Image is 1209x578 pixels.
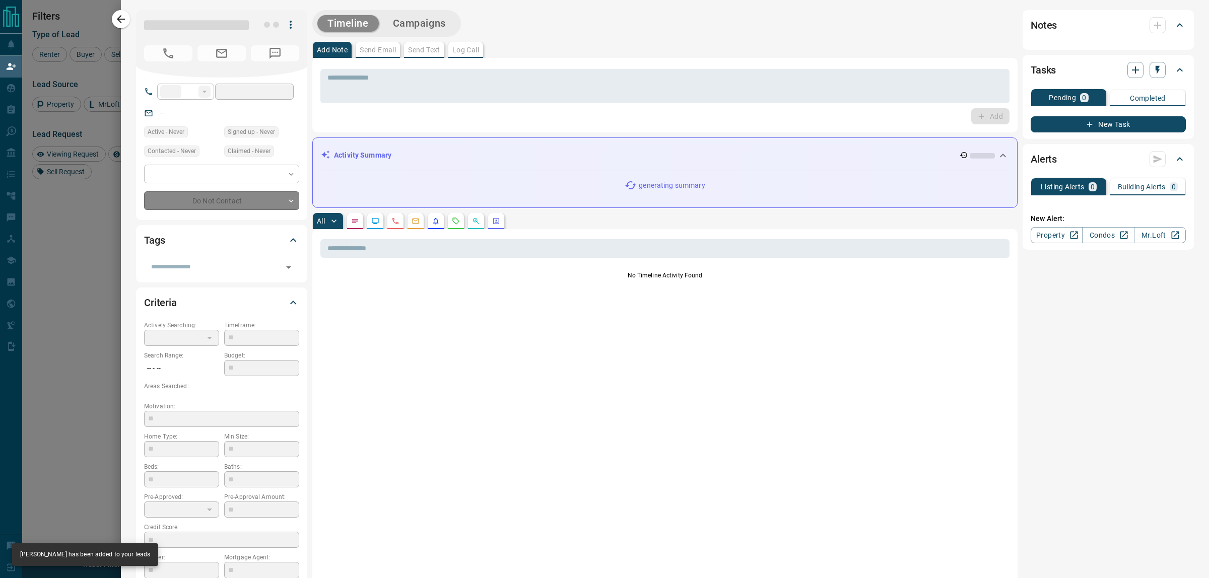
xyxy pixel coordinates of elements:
p: No Timeline Activity Found [320,271,1010,280]
span: Signed up - Never [228,127,275,137]
button: Campaigns [383,15,456,32]
span: Claimed - Never [228,146,271,156]
svg: Emails [412,217,420,225]
div: Tasks [1031,58,1186,82]
p: All [317,218,325,225]
p: -- - -- [144,360,219,377]
div: Do Not Contact [144,191,299,210]
p: Home Type: [144,432,219,441]
h2: Criteria [144,295,177,311]
p: 0 [1172,183,1176,190]
p: Motivation: [144,402,299,411]
svg: Lead Browsing Activity [371,217,379,225]
div: Alerts [1031,147,1186,171]
p: Activity Summary [334,150,391,161]
div: Notes [1031,13,1186,37]
p: Building Alerts [1118,183,1166,190]
a: Property [1031,227,1083,243]
p: Credit Score: [144,523,299,532]
h2: Alerts [1031,151,1057,167]
span: No Number [144,45,192,61]
p: 0 [1091,183,1095,190]
svg: Requests [452,217,460,225]
p: Actively Searching: [144,321,219,330]
p: Listing Alerts [1041,183,1085,190]
button: Open [282,260,296,274]
p: 0 [1082,94,1086,101]
div: Criteria [144,291,299,315]
p: Pre-Approval Amount: [224,492,299,501]
span: Active - Never [148,127,184,137]
div: [PERSON_NAME] has been added to your leads [20,546,150,563]
a: Condos [1082,227,1134,243]
div: Tags [144,228,299,252]
p: Completed [1130,95,1166,102]
svg: Opportunities [472,217,480,225]
svg: Listing Alerts [432,217,440,225]
p: Mortgage Agent: [224,553,299,562]
h2: Tags [144,232,165,248]
p: Pre-Approved: [144,492,219,501]
h2: Tasks [1031,62,1056,78]
p: Timeframe: [224,321,299,330]
a: Mr.Loft [1134,227,1186,243]
span: No Email [197,45,246,61]
p: Add Note [317,46,348,53]
p: Lawyer: [144,553,219,562]
p: Min Size: [224,432,299,441]
button: Timeline [317,15,379,32]
span: No Number [251,45,299,61]
button: New Task [1031,116,1186,132]
p: Pending [1049,94,1076,101]
p: Budget: [224,351,299,360]
div: Activity Summary [321,146,1009,165]
p: Areas Searched: [144,382,299,391]
p: Search Range: [144,351,219,360]
span: Contacted - Never [148,146,196,156]
a: -- [160,109,164,117]
h2: Notes [1031,17,1057,33]
p: New Alert: [1031,213,1186,224]
p: generating summary [639,180,705,191]
svg: Calls [391,217,399,225]
p: Beds: [144,462,219,471]
svg: Notes [351,217,359,225]
p: Baths: [224,462,299,471]
svg: Agent Actions [492,217,500,225]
